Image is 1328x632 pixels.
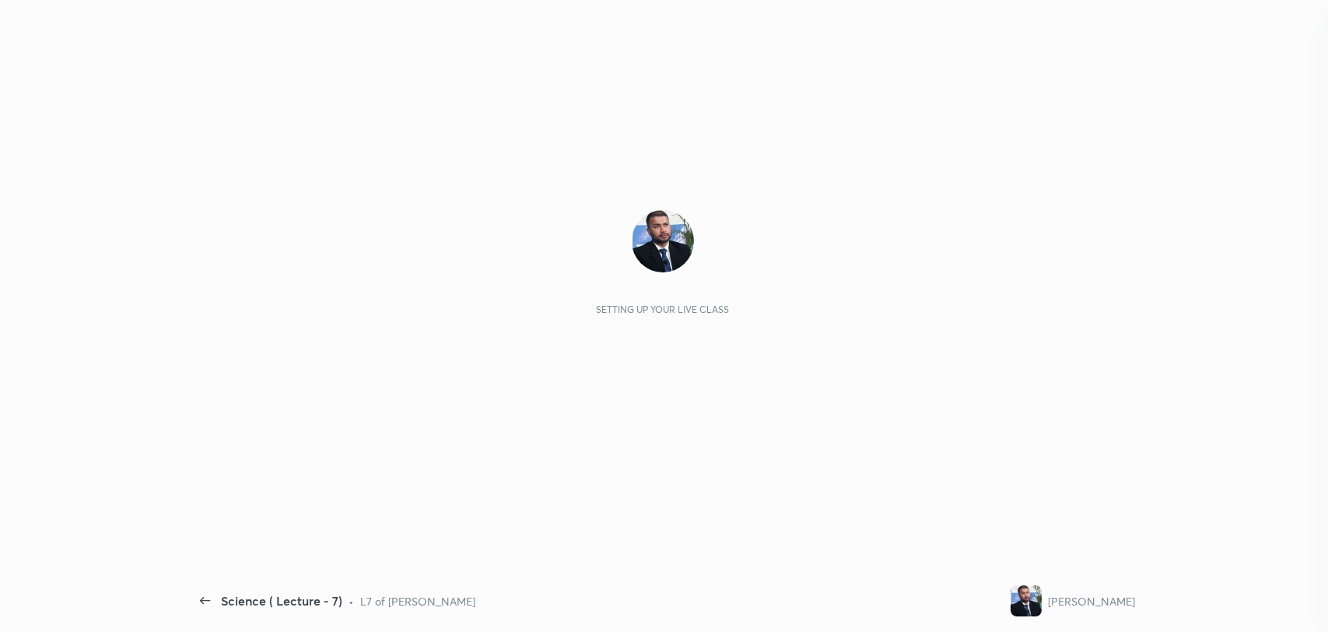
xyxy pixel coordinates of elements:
div: Setting up your live class [596,304,729,315]
div: • [349,593,354,609]
div: L7 of [PERSON_NAME] [360,593,475,609]
div: Science ( Lecture - 7) [221,592,342,610]
div: [PERSON_NAME] [1048,593,1135,609]
img: cb5e8b54239f41d58777b428674fb18d.jpg [1011,585,1042,616]
img: cb5e8b54239f41d58777b428674fb18d.jpg [632,210,694,272]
